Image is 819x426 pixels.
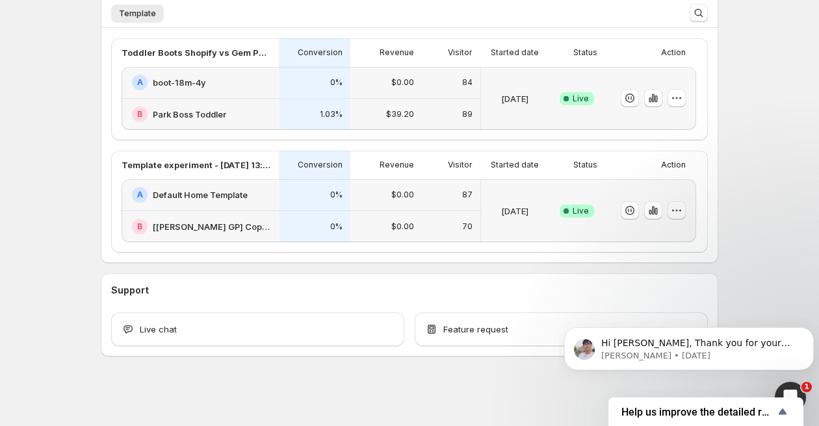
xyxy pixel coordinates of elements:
p: [DATE] [501,205,528,218]
button: Show survey - Help us improve the detailed report for A/B campaigns [621,404,790,420]
iframe: Intercom live chat [775,382,806,413]
h3: Support [111,284,149,297]
p: Status [573,160,597,170]
p: Revenue [380,160,414,170]
p: Visitor [448,47,473,58]
p: Visitor [448,160,473,170]
p: 0% [330,221,343,232]
p: Action [661,47,686,58]
h2: A [137,190,143,200]
p: $0.00 [391,221,414,232]
h2: boot-18m-4y [153,76,206,89]
span: Live [573,94,589,104]
span: Live [573,206,589,216]
iframe: Intercom notifications message [559,300,819,391]
p: 87 [462,190,473,200]
span: 1 [801,382,812,392]
h2: B [137,221,142,232]
p: 0% [330,190,343,200]
h2: B [137,109,142,119]
p: 1.03% [320,109,343,119]
p: 84 [462,77,473,88]
h2: [[PERSON_NAME] GP] Copy of Home Page - [DATE] 09:46:59 [153,220,271,233]
p: Action [661,160,686,170]
p: Template experiment - [DATE] 13:04:13 [122,158,271,171]
h2: A [137,77,143,88]
span: Template [119,8,156,19]
button: Search and filter results [690,4,708,22]
span: Help us improve the detailed report for A/B campaigns [621,406,775,418]
p: 70 [462,221,473,232]
h2: Default Home Template [153,188,248,201]
p: $0.00 [391,77,414,88]
h2: Park Boss Toddler [153,108,226,121]
p: Status [573,47,597,58]
span: Live chat [140,323,177,336]
p: Started date [491,47,539,58]
p: 0% [330,77,343,88]
span: Feature request [443,323,508,336]
p: Conversion [298,47,343,58]
p: $39.20 [386,109,414,119]
p: Revenue [380,47,414,58]
p: $0.00 [391,190,414,200]
p: Started date [491,160,539,170]
p: Conversion [298,160,343,170]
p: [DATE] [501,92,528,105]
p: Toddler Boots Shopify vs Gem Pages Landing Page [122,46,271,59]
p: 89 [462,109,473,119]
